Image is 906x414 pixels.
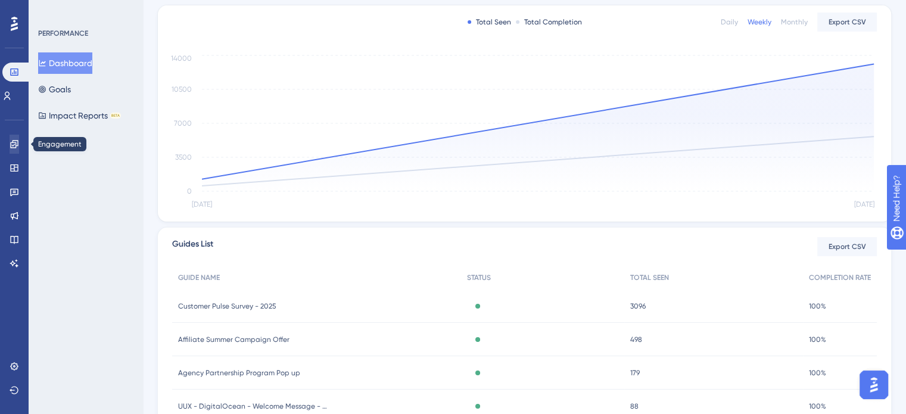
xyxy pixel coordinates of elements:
span: 88 [630,401,639,411]
span: 100% [809,335,826,344]
div: PERFORMANCE [38,29,88,38]
span: STATUS [467,273,491,282]
span: 3096 [630,301,646,311]
button: Export CSV [817,237,877,256]
tspan: [DATE] [192,200,212,208]
div: Daily [721,17,738,27]
span: Guides List [172,237,213,256]
button: Dashboard [38,52,92,74]
div: BETA [110,113,121,119]
tspan: [DATE] [854,200,874,208]
span: GUIDE NAME [178,273,220,282]
tspan: 0 [187,187,192,195]
span: Agency Partnership Program Pop up [178,368,300,378]
div: Monthly [781,17,808,27]
div: Weekly [748,17,771,27]
tspan: 14000 [171,54,192,62]
div: Total Completion [516,17,582,27]
span: Need Help? [28,3,74,17]
iframe: UserGuiding AI Assistant Launcher [856,367,892,403]
div: Total Seen [468,17,511,27]
span: Export CSV [829,242,866,251]
button: Impact ReportsBETA [38,105,121,126]
span: 498 [630,335,642,344]
span: Export CSV [829,17,866,27]
span: 100% [809,301,826,311]
span: 100% [809,401,826,411]
span: 179 [630,368,640,378]
button: Goals [38,79,71,100]
span: Affiliate Summer Campaign Offer [178,335,289,344]
span: UUX - DigitalOcean - Welcome Message - Other SMBs [178,401,327,411]
tspan: 10500 [172,85,192,94]
span: TOTAL SEEN [630,273,669,282]
span: COMPLETION RATE [809,273,871,282]
span: Customer Pulse Survey - 2025 [178,301,276,311]
span: 100% [809,368,826,378]
tspan: 7000 [174,119,192,127]
button: Export CSV [817,13,877,32]
tspan: 3500 [175,153,192,161]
